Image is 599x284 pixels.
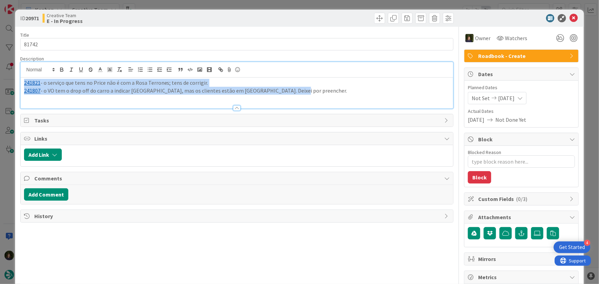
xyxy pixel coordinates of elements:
span: Actual Dates [468,108,575,115]
span: ID [20,14,39,22]
span: Block [478,135,566,143]
b: 20971 [25,15,39,22]
p: - o serviço que tens no Price não é com a Rosa Terrones; tens de corrigir. [24,79,450,87]
a: 241821 [24,79,41,86]
a: 241807 [24,87,41,94]
span: Custom Fields [478,195,566,203]
span: Dates [478,70,566,78]
b: E - In Progress [47,18,83,24]
span: Links [34,134,441,143]
div: 4 [584,240,590,246]
span: Comments [34,174,441,182]
span: Attachments [478,213,566,221]
div: Open Get Started checklist, remaining modules: 4 [554,241,590,253]
span: Owner [475,34,491,42]
span: Metrics [478,273,566,281]
span: Not Done Yet [495,116,526,124]
label: Title [20,32,29,38]
span: Watchers [505,34,527,42]
button: Block [468,171,491,184]
div: Get Started [559,244,585,251]
span: Support [14,1,31,9]
label: Blocked Reason [468,149,501,155]
span: History [34,212,441,220]
button: Add Link [24,149,62,161]
span: Description [20,56,44,62]
span: Not Set [472,94,490,102]
input: type card name here... [20,38,454,50]
span: Tasks [34,116,441,125]
p: - o VO tem o drop off do carro a indicar [GEOGRAPHIC_DATA], mas os clientes estão em [GEOGRAPHIC_... [24,87,450,95]
span: Roadbook - Create [478,52,566,60]
span: Planned Dates [468,84,575,91]
span: Creative Team [47,13,83,18]
span: Mirrors [478,255,566,263]
button: Add Comment [24,188,68,201]
span: ( 0/3 ) [516,196,527,202]
span: [DATE] [498,94,515,102]
span: [DATE] [468,116,484,124]
img: MC [465,34,474,42]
